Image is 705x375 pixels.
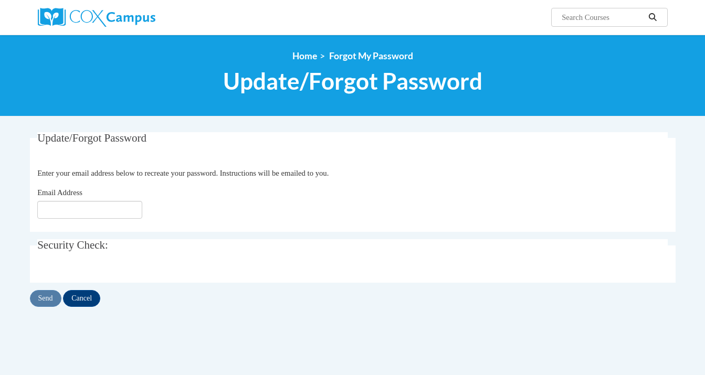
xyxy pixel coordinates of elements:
span: Forgot My Password [329,50,413,61]
button: Search [645,11,660,24]
span: Update/Forgot Password [223,67,482,95]
span: Update/Forgot Password [37,132,146,144]
input: Search Courses [561,11,645,24]
a: Cox Campus [38,8,237,27]
input: Email [37,201,142,219]
span: Security Check: [37,239,108,251]
img: Cox Campus [38,8,155,27]
input: Cancel [63,290,100,307]
span: Enter your email address below to recreate your password. Instructions will be emailed to you. [37,169,329,177]
a: Home [292,50,317,61]
span: Email Address [37,188,82,197]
